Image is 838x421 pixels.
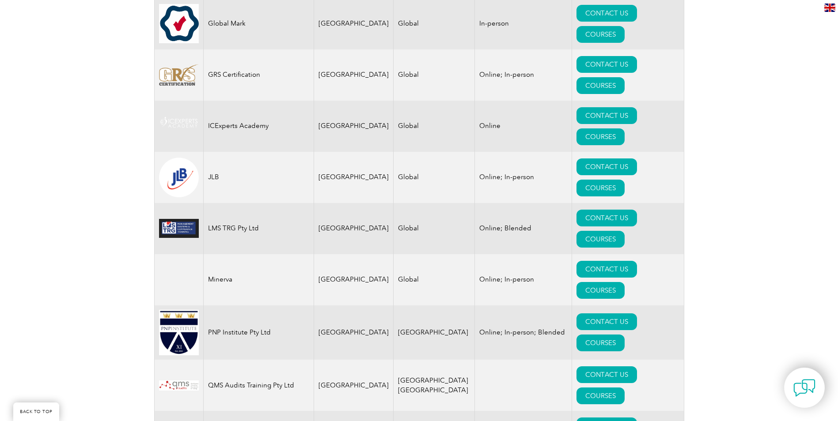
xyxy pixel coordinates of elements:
a: COURSES [576,231,625,248]
img: c485e4a1-833a-eb11-a813-0022481469da-logo.jpg [159,219,199,238]
td: ICExperts Academy [203,101,314,152]
a: COURSES [576,387,625,404]
td: JLB [203,152,314,203]
img: 7f517d0d-f5a0-ea11-a812-000d3ae11abd%20-logo.png [159,64,199,86]
td: [GEOGRAPHIC_DATA] [314,254,393,305]
a: CONTACT US [576,313,637,330]
td: PNP Institute Pty Ltd [203,305,314,360]
td: Global [393,49,474,101]
td: [GEOGRAPHIC_DATA] [314,152,393,203]
a: CONTACT US [576,158,637,175]
a: COURSES [576,26,625,43]
img: contact-chat.png [793,377,815,399]
td: GRS Certification [203,49,314,101]
img: eb2924ac-d9bc-ea11-a814-000d3a79823d-logo.jpg [159,4,199,43]
a: COURSES [576,128,625,145]
td: [GEOGRAPHIC_DATA] [314,305,393,360]
td: Online; In-person; Blended [474,305,572,360]
img: fcc1e7ab-22ab-ea11-a812-000d3ae11abd-logo.jpg [159,380,199,391]
a: COURSES [576,180,625,196]
td: LMS TRG Pty Ltd [203,203,314,254]
img: ea24547b-a6e0-e911-a812-000d3a795b83-logo.jpg [159,310,199,356]
td: [GEOGRAPHIC_DATA] [393,305,474,360]
a: CONTACT US [576,5,637,22]
td: Online; In-person [474,49,572,101]
td: Global [393,101,474,152]
td: [GEOGRAPHIC_DATA] [314,203,393,254]
a: COURSES [576,282,625,299]
td: QMS Audits Training Pty Ltd [203,360,314,411]
a: BACK TO TOP [13,402,59,421]
a: COURSES [576,335,625,351]
td: [GEOGRAPHIC_DATA] [314,360,393,411]
td: [GEOGRAPHIC_DATA] [314,49,393,101]
td: Minerva [203,254,314,305]
img: fd2924ac-d9bc-ea11-a814-000d3a79823d-logo.png [159,158,199,197]
a: CONTACT US [576,56,637,73]
a: COURSES [576,77,625,94]
td: Global [393,254,474,305]
a: CONTACT US [576,107,637,124]
td: [GEOGRAPHIC_DATA] [GEOGRAPHIC_DATA] [393,360,474,411]
td: Global [393,203,474,254]
td: Online [474,101,572,152]
td: Global [393,152,474,203]
td: [GEOGRAPHIC_DATA] [314,101,393,152]
a: CONTACT US [576,366,637,383]
img: en [824,4,835,12]
td: Online; Blended [474,203,572,254]
a: CONTACT US [576,210,637,226]
td: Online; In-person [474,254,572,305]
td: Online; In-person [474,152,572,203]
img: 2bff5172-5738-eb11-a813-000d3a79722d-logo.png [159,115,199,137]
a: CONTACT US [576,261,637,278]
